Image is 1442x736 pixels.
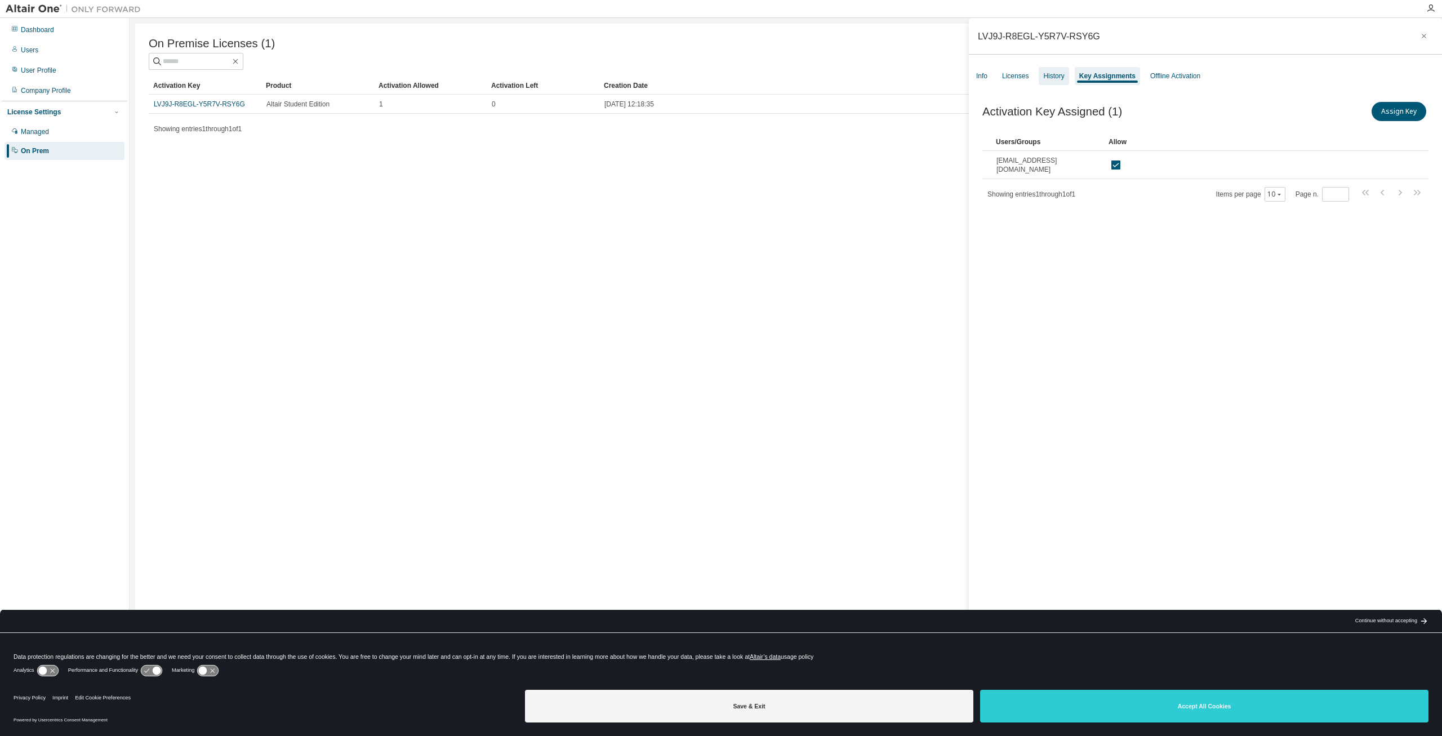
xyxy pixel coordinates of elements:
[21,146,49,155] div: On Prem
[149,37,275,50] span: On Premise Licenses (1)
[604,77,1373,95] div: Creation Date
[1267,190,1283,199] button: 10
[379,77,482,95] div: Activation Allowed
[7,108,61,117] div: License Settings
[1216,187,1285,202] span: Items per page
[1079,72,1136,81] div: Key Assignments
[491,77,595,95] div: Activation Left
[1372,102,1426,121] button: Assign Key
[982,105,1122,118] span: Activation Key Assigned (1)
[21,86,71,95] div: Company Profile
[492,100,496,109] span: 0
[6,3,146,15] img: Altair One
[996,133,1100,151] div: Users/Groups
[154,125,242,133] span: Showing entries 1 through 1 of 1
[1296,187,1349,202] span: Page n.
[266,77,370,95] div: Product
[21,25,54,34] div: Dashboard
[21,66,56,75] div: User Profile
[978,32,1100,41] div: LVJ9J-R8EGL-Y5R7V-RSY6G
[1150,72,1200,81] div: Offline Activation
[987,190,1075,198] span: Showing entries 1 through 1 of 1
[1043,72,1064,81] div: History
[154,100,245,108] a: LVJ9J-R8EGL-Y5R7V-RSY6G
[996,156,1099,174] span: [EMAIL_ADDRESS][DOMAIN_NAME]
[379,100,383,109] span: 1
[1002,72,1029,81] div: Licenses
[21,46,38,55] div: Users
[604,100,654,109] span: [DATE] 12:18:35
[266,100,330,109] span: Altair Student Edition
[153,77,257,95] div: Activation Key
[976,72,987,81] div: Info
[21,127,49,136] div: Managed
[1109,133,1406,151] div: Allow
